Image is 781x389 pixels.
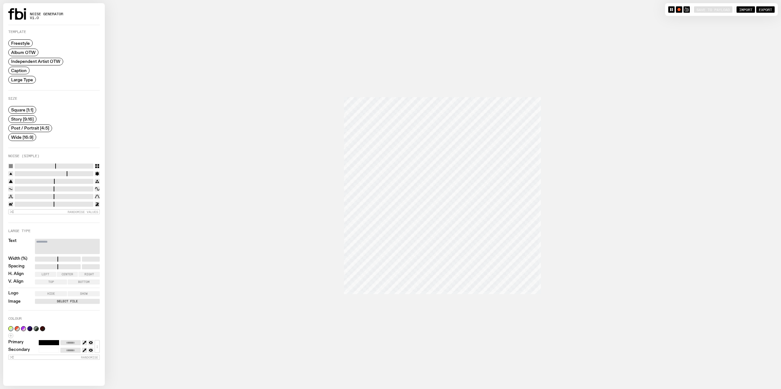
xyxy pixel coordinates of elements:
[11,108,33,112] span: Square [1:1]
[8,340,24,345] label: Primary
[11,41,30,46] span: Freestyle
[30,16,63,20] span: v1.0
[8,30,26,34] label: Template
[11,126,49,131] span: Post / Portrait [4:5]
[95,340,100,353] button: ↕
[8,279,24,285] label: V. Align
[42,273,49,276] span: Left
[80,292,88,295] span: Show
[8,355,100,360] button: Randomise
[30,12,63,16] span: Noise Generator
[8,209,100,214] button: Randomise Values
[697,7,730,11] span: Save to Payload
[759,7,772,11] span: Export
[11,59,60,64] span: Independent Artist OTW
[84,273,94,276] span: Right
[8,291,18,296] label: Logo
[8,154,39,158] label: Noise (Simple)
[8,97,17,100] label: Size
[8,239,17,254] label: Text
[47,292,55,295] span: Hide
[8,257,27,262] label: Width (%)
[36,299,98,304] label: Select File
[11,135,33,140] span: Wide [16:9]
[11,50,36,55] span: Album OTW
[756,6,775,13] button: Export
[81,356,98,359] span: Randomise
[62,273,73,276] span: Center
[739,7,752,11] span: Import
[11,68,27,73] span: Caption
[8,317,22,320] label: Colour
[8,348,30,353] label: Secondary
[48,280,54,284] span: Top
[737,6,755,13] button: Import
[8,264,24,269] label: Spacing
[11,77,33,82] span: Large Type
[78,280,90,284] span: Bottom
[11,117,34,121] span: Story [9:16]
[8,272,24,277] label: H. Align
[8,299,21,304] label: Image
[694,6,732,13] button: Save to Payload
[8,229,30,233] label: Large Type
[68,210,98,214] span: Randomise Values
